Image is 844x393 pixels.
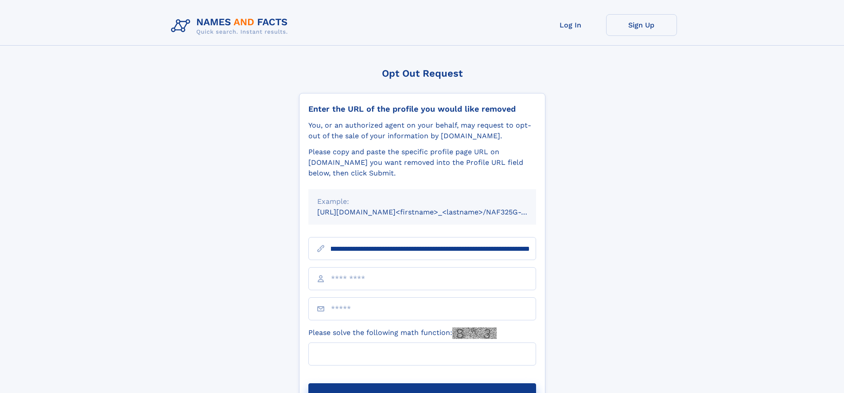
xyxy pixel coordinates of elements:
[606,14,677,36] a: Sign Up
[308,104,536,114] div: Enter the URL of the profile you would like removed
[317,196,527,207] div: Example:
[299,68,545,79] div: Opt Out Request
[535,14,606,36] a: Log In
[167,14,295,38] img: Logo Names and Facts
[308,147,536,179] div: Please copy and paste the specific profile page URL on [DOMAIN_NAME] you want removed into the Pr...
[308,327,497,339] label: Please solve the following math function:
[317,208,553,216] small: [URL][DOMAIN_NAME]<firstname>_<lastname>/NAF325G-xxxxxxxx
[308,120,536,141] div: You, or an authorized agent on your behalf, may request to opt-out of the sale of your informatio...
